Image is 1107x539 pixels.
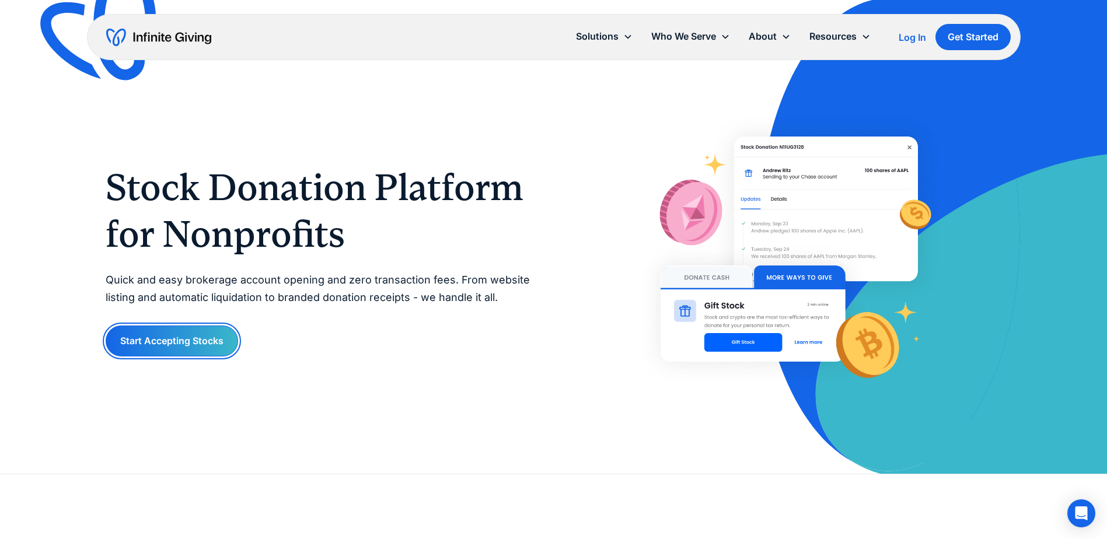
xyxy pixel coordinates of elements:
[899,33,926,42] div: Log In
[642,24,739,49] div: Who We Serve
[899,30,926,44] a: Log In
[106,271,530,307] p: Quick and easy brokerage account opening and zero transaction fees. From website listing and auto...
[800,24,880,49] div: Resources
[636,112,942,408] img: With Infinite Giving’s stock donation platform, it’s easy for donors to give stock to your nonpro...
[809,29,857,44] div: Resources
[106,325,238,356] a: Start Accepting Stocks
[1067,499,1095,527] div: Open Intercom Messenger
[749,29,777,44] div: About
[739,24,800,49] div: About
[651,29,716,44] div: Who We Serve
[576,29,619,44] div: Solutions
[106,164,530,257] h1: Stock Donation Platform for Nonprofits
[935,24,1011,50] a: Get Started
[567,24,642,49] div: Solutions
[106,28,211,47] a: home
